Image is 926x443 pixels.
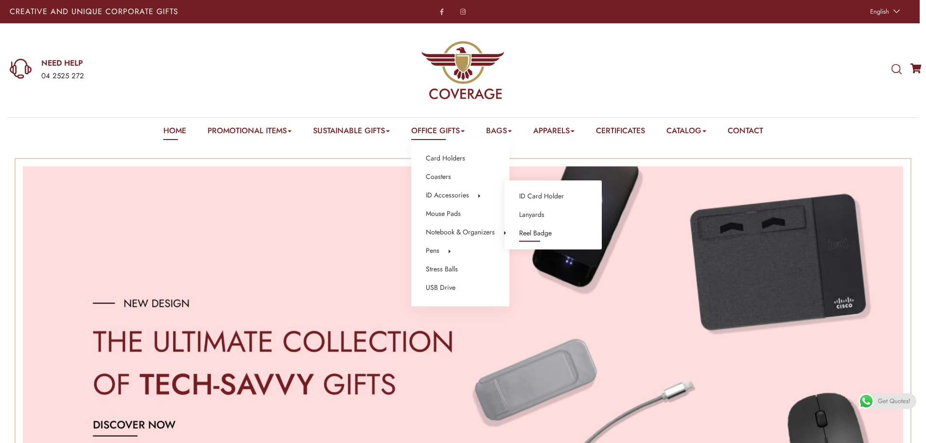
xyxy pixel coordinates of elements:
[426,208,461,220] a: Mouse Pads
[10,8,366,16] p: Creative and Unique Corporate Gifts
[426,189,469,202] a: ID Accessories
[870,7,889,16] span: English
[426,171,451,183] a: Coasters
[865,5,903,18] a: English
[426,263,458,276] a: Stress Balls
[426,245,439,257] a: Pens
[666,125,706,140] a: Catalog
[426,226,495,239] a: Notebook & Organizers
[426,282,455,294] a: USB Drive
[208,125,292,140] a: Promotional Items
[519,190,564,203] a: ID Card Holder
[313,125,390,140] a: Sustainable Gifts
[519,209,544,221] a: Lanyards
[426,152,465,165] a: Card Holders
[41,70,304,83] div: 04 2525 272
[519,227,552,240] a: Reel Badge
[486,125,512,140] a: Bags
[596,125,645,140] a: Certificates
[411,125,465,140] a: Office Gifts
[41,58,304,69] a: NEED HELP
[533,125,575,140] a: Apparels
[163,125,186,140] a: Home
[728,125,763,140] a: Contact
[878,393,910,409] span: Get Quotes!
